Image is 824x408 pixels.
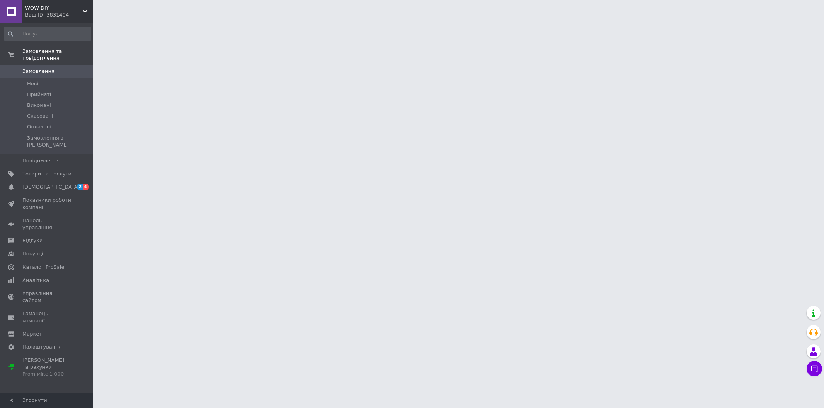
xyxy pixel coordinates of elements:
span: Панель управління [22,217,71,231]
span: Відгуки [22,237,42,244]
span: 4 [83,184,89,190]
span: 2 [77,184,83,190]
span: Оплачені [27,123,51,130]
span: Прийняті [27,91,51,98]
span: [DEMOGRAPHIC_DATA] [22,184,80,191]
span: Замовлення [22,68,54,75]
span: Замовлення з [PERSON_NAME] [27,135,90,148]
span: Товари та послуги [22,170,71,177]
div: Ваш ID: 3831404 [25,12,93,19]
span: Управління сайтом [22,290,71,304]
span: Показники роботи компанії [22,197,71,211]
span: WOW DIY [25,5,83,12]
span: Аналітика [22,277,49,284]
span: Покупці [22,250,43,257]
button: Чат з покупцем [807,361,822,376]
span: Замовлення та повідомлення [22,48,93,62]
span: Гаманець компанії [22,310,71,324]
span: Скасовані [27,113,53,120]
span: [PERSON_NAME] та рахунки [22,357,71,378]
div: Prom мікс 1 000 [22,371,71,378]
span: Повідомлення [22,157,60,164]
span: Виконані [27,102,51,109]
input: Пошук [4,27,91,41]
span: Налаштування [22,344,62,351]
span: Маркет [22,330,42,337]
span: Каталог ProSale [22,264,64,271]
span: Нові [27,80,38,87]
